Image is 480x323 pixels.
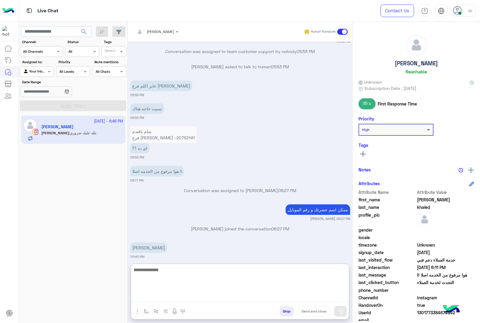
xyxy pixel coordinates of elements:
span: Attribute Value [417,189,474,195]
span: Attribute Name [358,189,416,195]
span: ChannelId [358,295,416,301]
img: tab [25,7,33,14]
span: last_interaction [358,264,416,271]
span: 1301773384674842 [417,310,474,316]
p: Live Chat [37,7,58,15]
span: Subscription Date : [DATE] [364,85,416,91]
h5: [PERSON_NAME] [395,60,438,67]
p: [PERSON_NAME] joined the conversation [130,226,350,232]
small: 06:11 PM [130,178,143,183]
span: 05:53 PM [297,49,315,54]
h6: Priority [358,116,374,121]
img: defaultAdmin.png [417,212,432,227]
span: signup_date [358,249,416,256]
span: Mohamed [417,197,474,203]
img: send attachment [134,308,141,315]
span: Unknown [358,79,382,85]
span: gender [358,227,416,233]
label: Priority [58,59,89,65]
small: Human Handover [311,29,336,34]
small: 05:53 PM [130,115,144,120]
span: phone_number [358,287,416,293]
button: Trigger scenario [151,306,161,316]
span: 2025-09-30T15:11:01.973Z [417,264,474,271]
img: Logo [2,4,14,17]
a: Contact Us [380,4,414,17]
small: 05:53 PM [336,39,350,44]
span: 8 [417,295,474,301]
span: 2025-08-04T00:10:58.188Z [417,249,474,256]
a: tab [418,4,430,17]
span: 06:27 PM [278,188,296,193]
p: 30/9/2025, 5:53 PM [130,103,164,114]
span: last_clicked_button [358,279,416,286]
span: first_name [358,197,416,203]
img: create order [163,309,168,314]
span: خدمة العملاء دعم فني [417,257,474,263]
img: select flow [144,309,148,314]
h6: Notes [358,167,371,172]
img: profile [466,7,474,15]
span: khaled [417,204,474,210]
span: 06:27 PM [271,226,289,231]
span: [PERSON_NAME] [147,29,174,34]
small: 06:45 PM [130,254,144,259]
img: tab [438,7,445,14]
img: add [468,167,474,173]
span: last_visited_flow [358,257,416,263]
span: UserId [358,310,416,316]
span: HandoverOn [358,302,416,308]
span: locale [358,234,416,241]
button: create order [161,306,171,316]
label: Assigned to: [22,59,53,65]
p: 30/9/2025, 5:53 PM [130,81,192,91]
label: Tags [104,39,126,45]
img: Trigger scenario [154,309,158,314]
span: 05:53 PM [271,64,289,69]
span: timezone [358,242,416,248]
h6: Reachable [406,69,427,74]
span: true [417,302,474,308]
h6: Attributes [358,181,380,186]
p: 30/9/2025, 5:53 PM [130,126,197,143]
span: last_message [358,272,416,278]
span: search [80,28,88,35]
p: [PERSON_NAME] asked to talk to human [130,64,350,70]
span: null [417,287,474,293]
button: Apply Filters [20,100,126,111]
p: Conversation was assigned to [PERSON_NAME] [130,187,350,194]
img: tab [421,7,428,14]
p: 30/9/2025, 6:27 PM [286,204,350,215]
span: 35 s [358,98,376,109]
img: make a call [180,309,185,314]
div: Select [104,48,115,55]
label: Date Range [22,79,89,85]
p: 30/9/2025, 5:53 PM [130,143,149,153]
span: last_name [358,204,416,210]
button: search [77,26,91,39]
span: null [417,227,474,233]
button: Send and close [298,306,330,316]
span: profile_pic [358,212,416,226]
img: defaultAdmin.png [406,35,427,55]
button: select flow [141,306,151,316]
span: هوا مرفوع من الخدمه اصلا !! [417,272,474,278]
img: notes [458,168,463,173]
b: High [362,127,370,132]
img: send voice note [171,308,178,315]
button: Drop [280,306,294,316]
label: Note mentions [94,59,125,65]
small: [PERSON_NAME] 06:27 PM [310,216,350,221]
span: التحدث لخدمة العملاء [417,279,474,286]
img: 713415422032625 [2,26,13,37]
p: Conversation was assigned to team customer support by nobody [130,48,350,55]
label: Channel: [22,39,62,45]
span: null [417,234,474,241]
h6: Tags [358,142,474,148]
small: 05:53 PM [130,93,144,97]
span: Unknown [417,242,474,248]
img: hulul-logo.png [441,299,462,320]
span: First Response Time [378,101,417,107]
p: 30/9/2025, 6:11 PM [130,166,184,176]
label: Status [67,39,98,45]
